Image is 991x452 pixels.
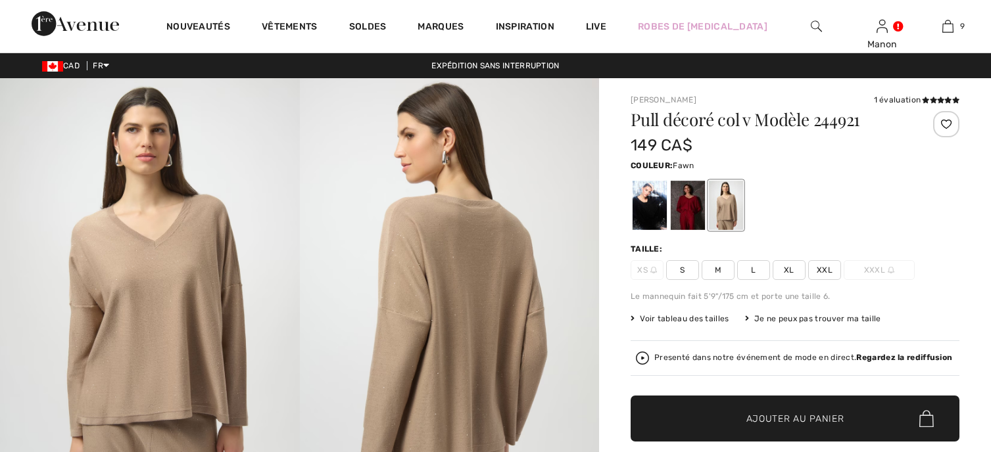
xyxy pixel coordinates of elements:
a: Vêtements [262,21,318,35]
span: CAD [42,61,85,70]
div: Noir [633,181,667,230]
a: Nouveautés [166,21,230,35]
span: 149 CA$ [631,136,692,154]
img: Canadian Dollar [42,61,63,72]
img: Regardez la rediffusion [636,351,649,365]
span: Ajouter au panier [746,412,844,426]
span: XXXL [844,260,915,280]
button: Ajouter au panier [631,395,959,441]
a: 9 [915,18,980,34]
img: ring-m.svg [888,267,894,273]
a: Soldes [349,21,387,35]
span: M [702,260,735,280]
span: FR [93,61,109,70]
span: Inspiration [496,21,554,35]
div: Je ne peux pas trouver ma taille [745,313,881,325]
span: Fawn [673,161,694,170]
span: 9 [960,20,965,32]
div: Taille: [631,243,665,255]
img: recherche [811,18,822,34]
img: 1ère Avenue [32,11,119,37]
div: Fawn [709,181,743,230]
span: S [666,260,699,280]
img: ring-m.svg [650,267,657,273]
div: Presenté dans notre événement de mode en direct. [654,353,952,362]
img: Bag.svg [919,410,934,427]
h1: Pull décoré col v Modèle 244921 [631,111,905,128]
span: XS [631,260,664,280]
span: XXL [808,260,841,280]
div: 1 évaluation [874,94,959,106]
span: L [737,260,770,280]
div: Manon [850,37,914,51]
img: Mon panier [942,18,954,34]
a: Robes de [MEDICAL_DATA] [638,20,767,34]
a: Live [586,20,606,34]
img: Mes infos [877,18,888,34]
a: Se connecter [877,20,888,32]
span: XL [773,260,806,280]
span: Couleur: [631,161,673,170]
div: Le mannequin fait 5'9"/175 cm et porte une taille 6. [631,290,959,302]
a: Marques [418,21,464,35]
div: Deep cherry [671,181,705,230]
strong: Regardez la rediffusion [856,353,952,362]
a: [PERSON_NAME] [631,95,696,104]
span: Voir tableau des tailles [631,313,729,325]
